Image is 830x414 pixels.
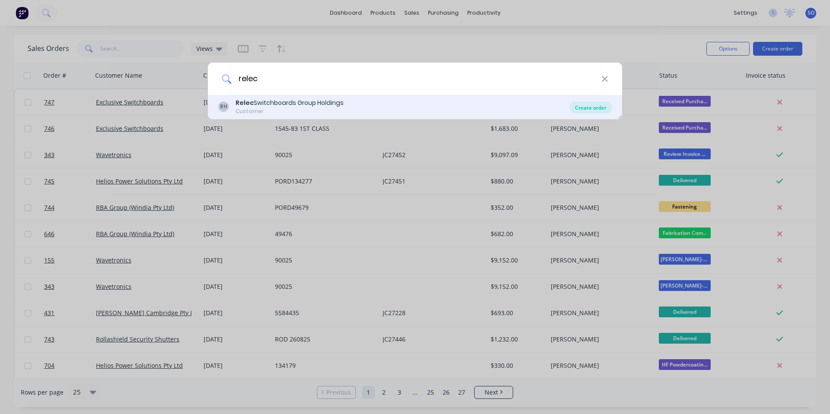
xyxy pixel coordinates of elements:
div: Customer [236,107,344,115]
div: Create order [570,101,612,114]
div: RH [218,101,229,112]
div: Switchboards Group Holdings [236,98,344,107]
b: Relec [236,98,254,107]
input: Enter a customer name to create a new order... [231,63,601,95]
